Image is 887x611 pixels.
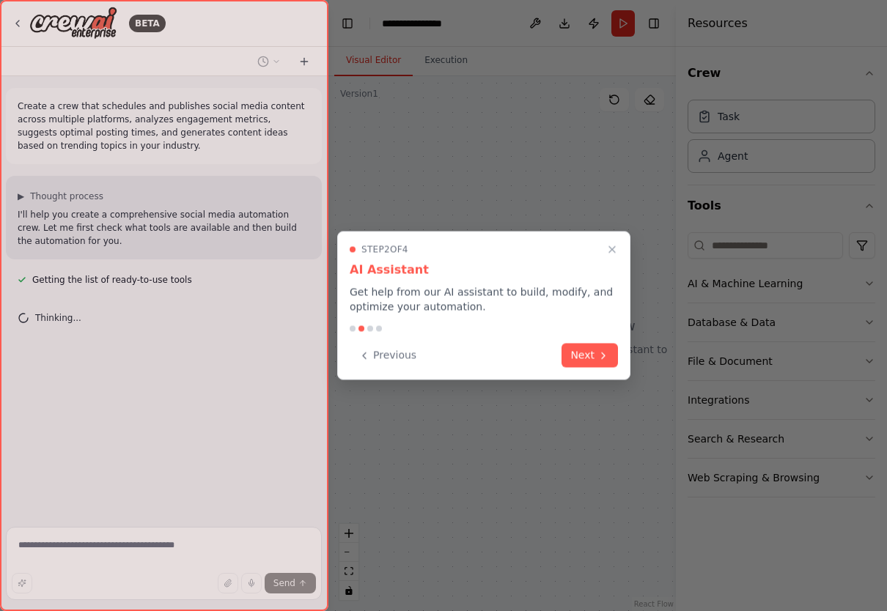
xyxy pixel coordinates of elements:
button: Previous [350,344,425,368]
p: Get help from our AI assistant to build, modify, and optimize your automation. [350,285,618,314]
h3: AI Assistant [350,262,618,279]
button: Hide left sidebar [337,13,358,34]
span: Step 2 of 4 [361,244,408,256]
button: Next [562,344,618,368]
button: Close walkthrough [603,241,621,259]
